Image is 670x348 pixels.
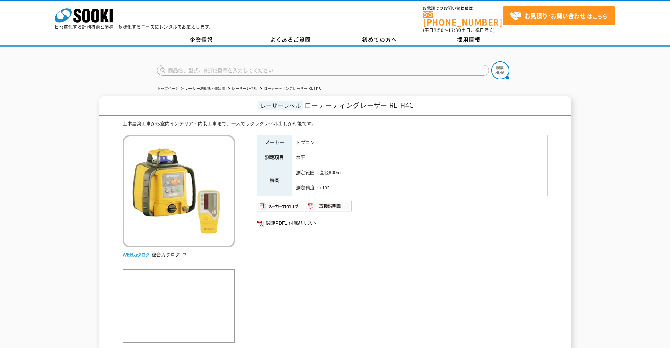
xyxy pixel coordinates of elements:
[185,86,225,90] a: レーザー測量機・墨出器
[525,11,586,20] strong: お見積り･お問い合わせ
[257,165,292,196] th: 特長
[258,85,322,93] li: ローテーティングレーザー RL-H4C
[305,205,352,210] a: 取扱説明書
[257,135,292,150] th: メーカー
[152,252,187,257] a: 総合カタログ
[362,36,397,44] span: 初めての方へ
[257,218,548,228] a: 関連PDF1 付属品リスト
[157,65,489,76] input: 商品名、型式、NETIS番号を入力してください
[424,34,513,45] a: 採用情報
[257,200,305,212] img: メーカーカタログ
[292,135,547,150] td: トプコン
[157,86,179,90] a: トップページ
[292,165,547,196] td: 測定範囲：直径800m 測定精度：±10″
[292,150,547,165] td: 水平
[157,34,246,45] a: 企業情報
[246,34,335,45] a: よくあるご質問
[491,61,509,79] img: btn_search.png
[305,100,414,110] span: ローテーティングレーザー RL-H4C
[335,34,424,45] a: 初めての方へ
[305,200,352,212] img: 取扱説明書
[123,135,235,247] img: ローテーティングレーザー RL-H4C
[232,86,257,90] a: レーザーレベル
[423,11,503,26] a: [PHONE_NUMBER]
[123,120,548,128] div: 土木建築工事から室内インテリア・内装工事まで、一人でラクラクレベル出しが可能です。
[55,25,214,29] p: 日々進化する計測技術と多種・多様化するニーズにレンタルでお応えします。
[123,251,150,258] img: webカタログ
[257,205,305,210] a: メーカーカタログ
[258,101,303,110] span: レーザーレベル
[423,27,495,33] span: (平日 ～ 土日、祝日除く)
[434,27,444,33] span: 8:50
[510,11,607,21] span: はこちら
[257,150,292,165] th: 測定項目
[448,27,461,33] span: 17:30
[503,6,615,25] a: お見積り･お問い合わせはこちら
[423,6,503,11] span: お電話でのお問い合わせは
